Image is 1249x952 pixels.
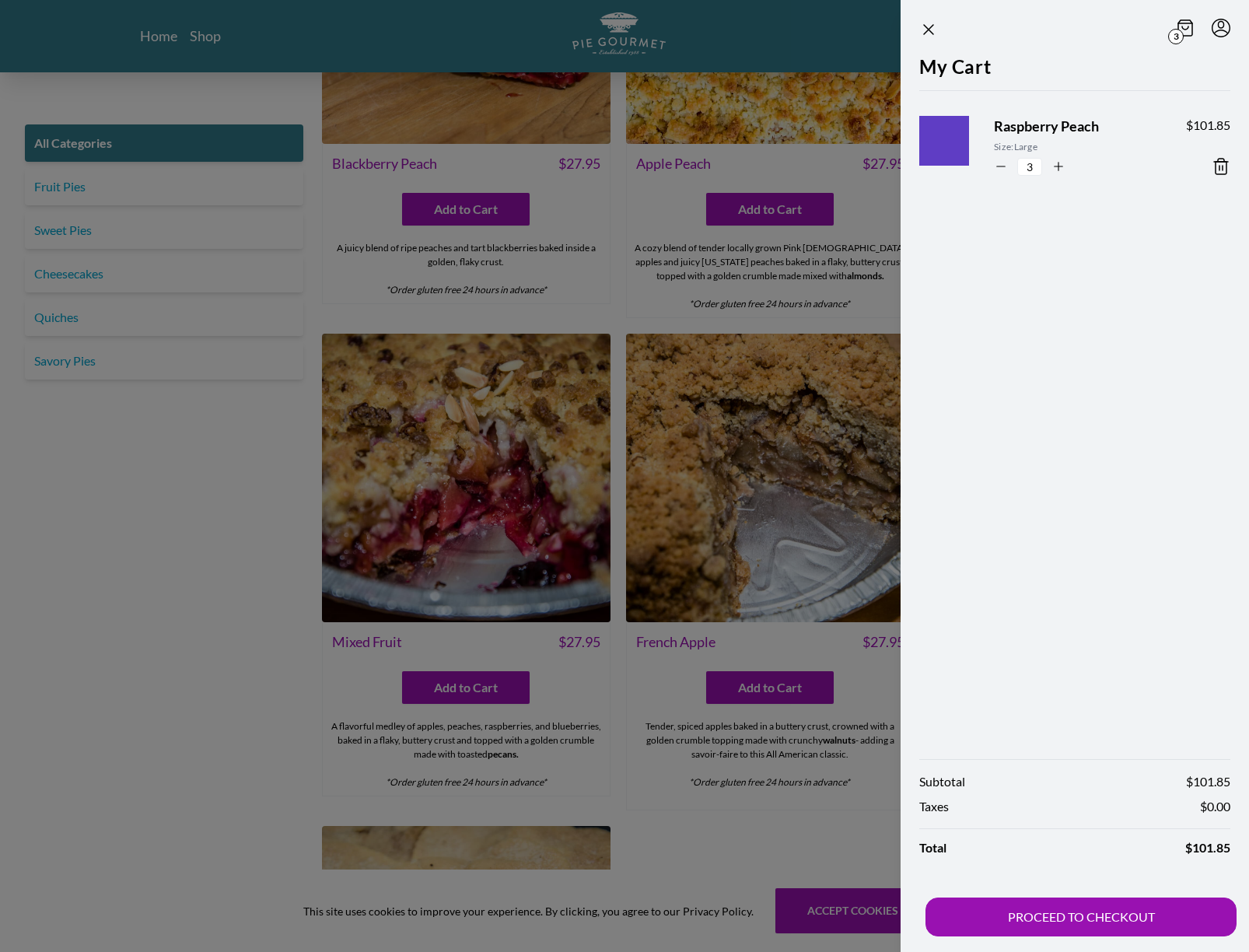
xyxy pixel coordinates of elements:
span: Size: Large [994,140,1161,154]
span: $ 101.85 [1185,838,1230,857]
span: $ 0.00 [1200,797,1230,816]
h2: My Cart [919,53,1230,90]
span: $ 101.85 [1186,116,1230,135]
span: $ 101.85 [1186,772,1230,791]
span: Subtotal [919,772,965,791]
button: PROCEED TO CHECKOUT [925,898,1237,936]
button: Menu [1212,19,1230,37]
img: Product Image [911,101,1006,196]
span: Raspberry Peach [994,116,1161,137]
span: 3 [1168,29,1184,44]
span: Taxes [919,797,949,816]
span: Total [919,838,946,857]
button: Close panel [919,20,938,39]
